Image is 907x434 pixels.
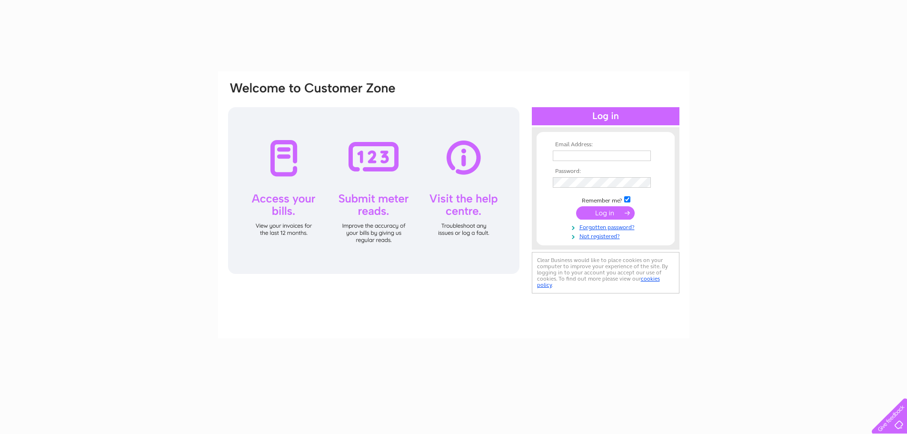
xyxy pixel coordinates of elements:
th: Email Address: [550,141,661,148]
th: Password: [550,168,661,175]
input: Submit [576,206,635,220]
a: cookies policy [537,275,660,288]
td: Remember me? [550,195,661,204]
div: Clear Business would like to place cookies on your computer to improve your experience of the sit... [532,252,679,293]
a: Forgotten password? [553,222,661,231]
a: Not registered? [553,231,661,240]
